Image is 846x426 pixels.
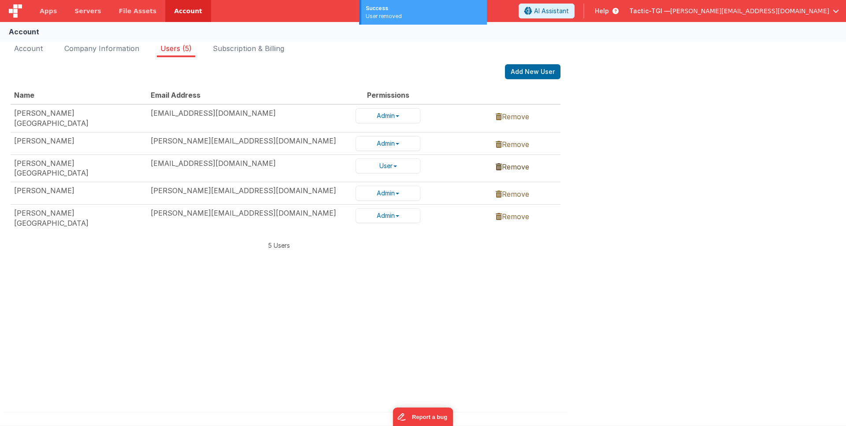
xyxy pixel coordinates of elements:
button: Admin [356,208,420,223]
button: Admin [356,136,420,151]
span: AI Assistant [534,7,569,15]
div: User removed [366,12,482,20]
td: [EMAIL_ADDRESS][DOMAIN_NAME] [147,104,352,132]
span: File Assets [119,7,157,15]
td: [EMAIL_ADDRESS][DOMAIN_NAME] [147,154,352,182]
a: Remove [496,162,529,171]
p: 5 Users [11,241,547,250]
span: Help [595,7,609,15]
span: Users (5) [160,44,192,53]
button: User [356,158,420,173]
span: Tactic-TGI — [629,7,670,15]
div: Account [9,26,39,37]
span: Name [14,91,34,99]
a: Remove [496,112,529,121]
div: [PERSON_NAME] [14,136,144,146]
a: Remove [496,140,529,149]
td: [PERSON_NAME][EMAIL_ADDRESS][DOMAIN_NAME] [147,132,352,154]
button: Admin [356,108,420,123]
button: Add New User [505,64,560,79]
div: [PERSON_NAME][GEOGRAPHIC_DATA] [14,108,144,129]
td: [PERSON_NAME][EMAIL_ADDRESS][DOMAIN_NAME] [147,182,352,205]
span: Permissions [367,91,409,99]
iframe: Marker.io feedback button [393,408,453,426]
a: Remove [496,190,529,198]
div: [PERSON_NAME] [14,186,144,196]
td: [PERSON_NAME][EMAIL_ADDRESS][DOMAIN_NAME] [147,205,352,232]
button: AI Assistant [519,4,575,18]
span: Email Address [151,91,200,99]
span: Subscription & Billing [213,44,284,53]
span: Account [14,44,43,53]
span: Company Information [64,44,139,53]
button: Tactic-TGI — [PERSON_NAME][EMAIL_ADDRESS][DOMAIN_NAME] [629,7,839,15]
a: Remove [496,212,529,221]
span: Apps [40,7,57,15]
div: [PERSON_NAME][GEOGRAPHIC_DATA] [14,208,144,228]
div: Success [366,4,482,12]
div: [PERSON_NAME] [GEOGRAPHIC_DATA] [14,158,144,179]
span: [PERSON_NAME][EMAIL_ADDRESS][DOMAIN_NAME] [670,7,829,15]
span: Servers [74,7,101,15]
button: Admin [356,186,420,201]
